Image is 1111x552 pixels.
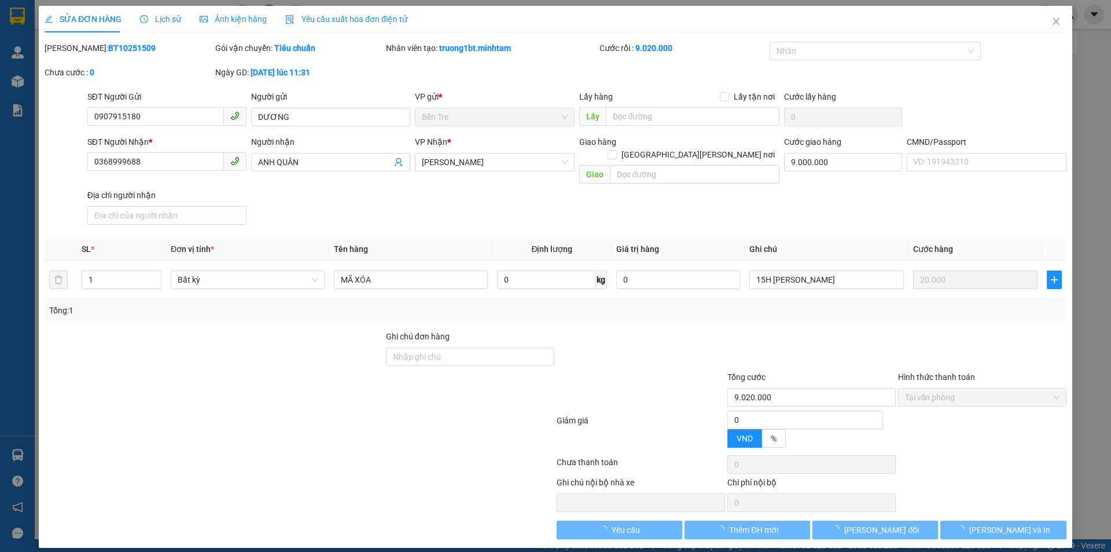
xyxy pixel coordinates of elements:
[1040,6,1072,38] button: Close
[1047,275,1061,284] span: plus
[727,372,766,382] span: Tổng cước
[907,136,1066,148] div: CMND/Passport
[45,14,122,24] span: SỬA ĐƠN HÀNG
[729,524,778,536] span: Thêm ĐH mới
[599,525,612,533] span: loading
[178,271,318,288] span: Bất kỳ
[617,148,779,161] span: [GEOGRAPHIC_DATA][PERSON_NAME] nơi
[386,42,597,54] div: Nhân viên tạo:
[610,165,779,184] input: Dọc đường
[832,525,845,533] span: loading
[635,43,672,53] b: 9.020.000
[415,90,575,103] div: VP gửi
[745,238,908,261] th: Ghi chú
[784,92,836,101] label: Cước lấy hàng
[251,68,310,77] b: [DATE] lúc 11:31
[555,456,726,476] div: Chưa thanh toán
[737,434,753,443] span: VND
[727,476,896,493] div: Chi phí nội bộ
[1051,17,1061,26] span: close
[969,524,1050,536] span: [PERSON_NAME] và In
[750,270,904,289] input: Ghi Chú
[45,42,213,54] div: [PERSON_NAME]:
[685,521,810,539] button: Thêm ĐH mới
[251,136,410,148] div: Người nhận
[913,270,1038,289] input: 0
[729,90,779,103] span: Lấy tận nơi
[784,137,841,147] label: Cước giao hàng
[285,14,407,24] span: Yêu cầu xuất hóa đơn điện tử
[784,108,902,126] input: Cước lấy hàng
[422,153,568,171] span: Hồ Chí Minh
[532,244,573,254] span: Định lượng
[579,92,613,101] span: Lấy hàng
[557,521,682,539] button: Yêu cầu
[45,66,213,79] div: Chưa cước :
[606,107,779,126] input: Dọc đường
[599,42,768,54] div: Cước rồi :
[82,244,91,254] span: SL
[579,137,616,147] span: Giao hàng
[845,524,919,536] span: [PERSON_NAME] đổi
[334,244,368,254] span: Tên hàng
[616,244,659,254] span: Giá trị hàng
[171,244,214,254] span: Đơn vị tính
[274,43,315,53] b: Tiêu chuẩn
[595,270,607,289] span: kg
[716,525,729,533] span: loading
[334,270,488,289] input: VD: Bàn, Ghế
[200,15,208,23] span: picture
[555,414,726,453] div: Giảm giá
[905,389,1060,406] span: Tại văn phòng
[386,332,450,341] label: Ghi chú đơn hàng
[87,189,247,202] div: Địa chỉ người nhận
[90,68,94,77] b: 0
[215,42,384,54] div: Gói vận chuyển:
[230,156,240,166] span: phone
[612,524,640,536] span: Yêu cầu
[579,107,606,126] span: Lấy
[45,15,53,23] span: edit
[386,348,554,366] input: Ghi chú đơn hàng
[812,521,938,539] button: [PERSON_NAME] đổi
[251,90,410,103] div: Người gửi
[230,111,240,120] span: phone
[87,206,247,225] input: Địa chỉ của người nhận
[771,434,777,443] span: %
[557,476,725,493] div: Ghi chú nội bộ nhà xe
[957,525,969,533] span: loading
[439,43,511,53] b: truong1bt.minhtam
[1047,270,1062,289] button: plus
[285,15,295,24] img: icon
[140,15,148,23] span: clock-circle
[941,521,1066,539] button: [PERSON_NAME] và In
[215,66,384,79] div: Ngày GD:
[913,244,953,254] span: Cước hàng
[395,158,404,167] span: user-add
[87,90,247,103] div: SĐT Người Gửi
[140,14,181,24] span: Lịch sử
[415,137,448,147] span: VP Nhận
[87,136,247,148] div: SĐT Người Nhận
[200,14,267,24] span: Ảnh kiện hàng
[49,304,429,317] div: Tổng: 1
[898,372,975,382] label: Hình thức thanh toán
[422,108,568,126] span: Bến Tre
[49,270,68,289] button: delete
[579,165,610,184] span: Giao
[784,153,902,171] input: Cước giao hàng
[108,43,156,53] b: BT10251509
